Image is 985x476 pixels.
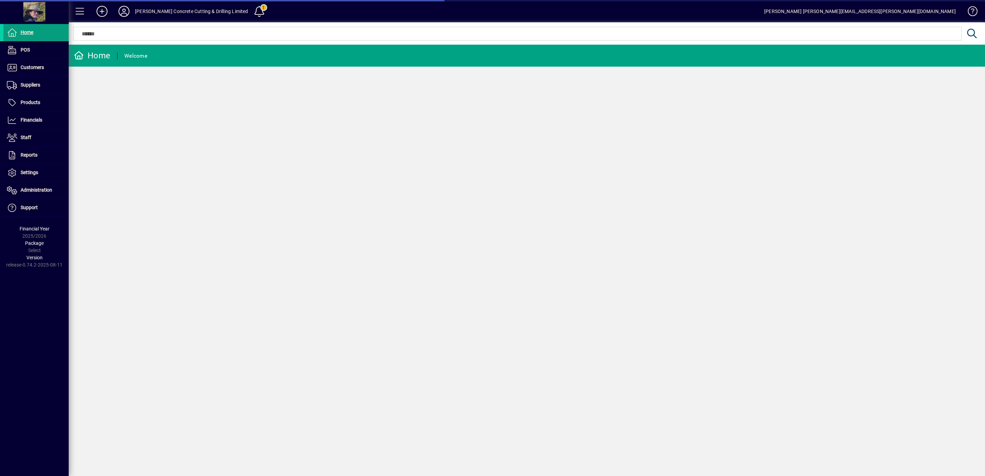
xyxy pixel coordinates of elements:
[21,30,33,35] span: Home
[21,152,37,158] span: Reports
[20,226,49,231] span: Financial Year
[21,82,40,88] span: Suppliers
[21,65,44,70] span: Customers
[21,170,38,175] span: Settings
[21,135,31,140] span: Staff
[21,47,30,53] span: POS
[3,129,69,146] a: Staff
[3,77,69,94] a: Suppliers
[74,50,110,61] div: Home
[135,6,248,17] div: [PERSON_NAME] Concrete Cutting & Drilling Limited
[3,59,69,76] a: Customers
[3,42,69,59] a: POS
[21,187,52,193] span: Administration
[3,182,69,199] a: Administration
[21,205,38,210] span: Support
[963,1,976,24] a: Knowledge Base
[3,94,69,111] a: Products
[113,5,135,18] button: Profile
[124,50,147,61] div: Welcome
[3,199,69,216] a: Support
[91,5,113,18] button: Add
[3,147,69,164] a: Reports
[26,255,43,260] span: Version
[21,117,42,123] span: Financials
[25,240,44,246] span: Package
[21,100,40,105] span: Products
[3,112,69,129] a: Financials
[764,6,956,17] div: [PERSON_NAME] [PERSON_NAME][EMAIL_ADDRESS][PERSON_NAME][DOMAIN_NAME]
[3,164,69,181] a: Settings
